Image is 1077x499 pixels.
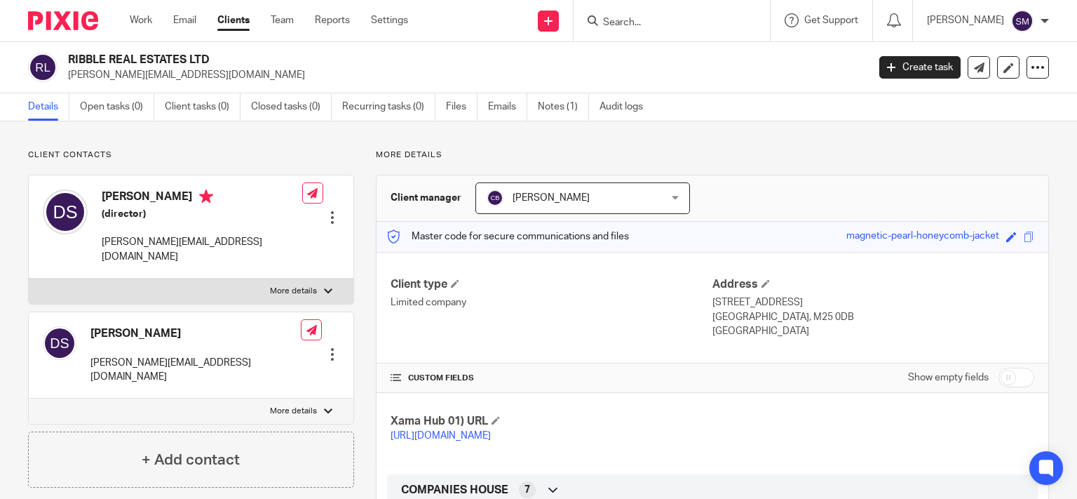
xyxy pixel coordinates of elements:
[712,310,1034,324] p: [GEOGRAPHIC_DATA], M25 0DB
[251,93,332,121] a: Closed tasks (0)
[43,326,76,360] img: svg%3E
[391,414,712,429] h4: Xama Hub 01) URL
[538,93,589,121] a: Notes (1)
[712,295,1034,310] p: [STREET_ADDRESS]
[90,326,301,341] h4: [PERSON_NAME]
[80,93,154,121] a: Open tasks (0)
[173,13,196,27] a: Email
[391,295,712,310] p: Limited company
[28,11,98,30] img: Pixie
[712,324,1034,338] p: [GEOGRAPHIC_DATA]
[401,483,508,498] span: COMPANIES HOUSE
[487,189,503,206] img: svg%3E
[376,149,1049,161] p: More details
[446,93,477,121] a: Files
[270,286,317,297] p: More details
[387,229,629,244] p: Master code for secure communications and files
[488,93,527,121] a: Emails
[391,191,461,205] h3: Client manager
[391,431,491,441] a: [URL][DOMAIN_NAME]
[199,189,213,204] i: Primary
[524,483,530,497] span: 7
[43,189,88,234] img: svg%3E
[879,56,961,79] a: Create task
[270,406,317,417] p: More details
[908,371,989,385] label: Show empty fields
[600,93,653,121] a: Audit logs
[165,93,241,121] a: Client tasks (0)
[1011,10,1034,32] img: svg%3E
[68,68,858,82] p: [PERSON_NAME][EMAIL_ADDRESS][DOMAIN_NAME]
[130,13,152,27] a: Work
[68,53,700,67] h2: RIBBLE REAL ESTATES LTD
[102,189,302,207] h4: [PERSON_NAME]
[846,229,999,245] div: magnetic-pearl-honeycomb-jacket
[28,149,354,161] p: Client contacts
[712,277,1034,292] h4: Address
[90,356,301,385] p: [PERSON_NAME][EMAIL_ADDRESS][DOMAIN_NAME]
[391,277,712,292] h4: Client type
[28,93,69,121] a: Details
[602,17,728,29] input: Search
[28,53,57,82] img: svg%3E
[217,13,250,27] a: Clients
[804,15,858,25] span: Get Support
[371,13,408,27] a: Settings
[142,449,240,471] h4: + Add contact
[102,235,302,264] p: [PERSON_NAME][EMAIL_ADDRESS][DOMAIN_NAME]
[342,93,435,121] a: Recurring tasks (0)
[513,193,590,203] span: [PERSON_NAME]
[391,373,712,384] h4: CUSTOM FIELDS
[315,13,350,27] a: Reports
[271,13,294,27] a: Team
[927,13,1004,27] p: [PERSON_NAME]
[102,207,302,221] h5: (director)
